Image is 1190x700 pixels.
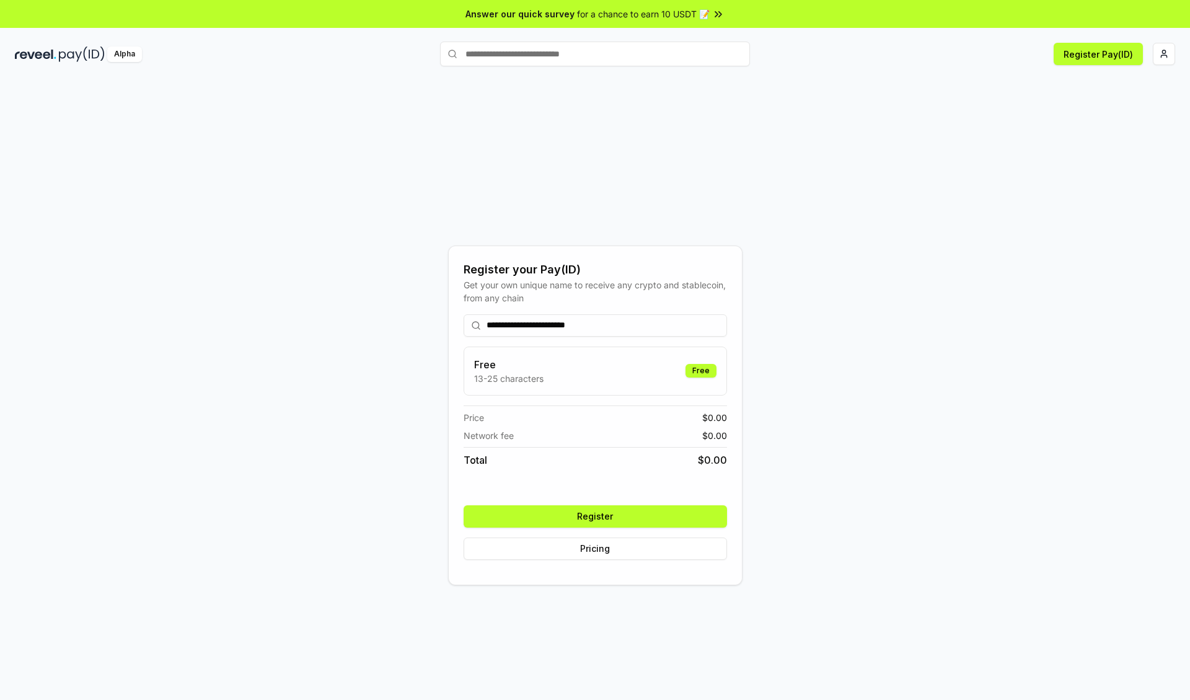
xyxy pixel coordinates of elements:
[464,411,484,424] span: Price
[464,261,727,278] div: Register your Pay(ID)
[685,364,716,378] div: Free
[702,429,727,442] span: $ 0.00
[15,47,56,62] img: reveel_dark
[1054,43,1143,65] button: Register Pay(ID)
[464,505,727,528] button: Register
[464,278,727,304] div: Get your own unique name to receive any crypto and stablecoin, from any chain
[59,47,105,62] img: pay_id
[464,453,487,467] span: Total
[577,7,710,20] span: for a chance to earn 10 USDT 📝
[465,7,575,20] span: Answer our quick survey
[698,453,727,467] span: $ 0.00
[702,411,727,424] span: $ 0.00
[464,429,514,442] span: Network fee
[474,357,544,372] h3: Free
[474,372,544,385] p: 13-25 characters
[107,47,142,62] div: Alpha
[464,538,727,560] button: Pricing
